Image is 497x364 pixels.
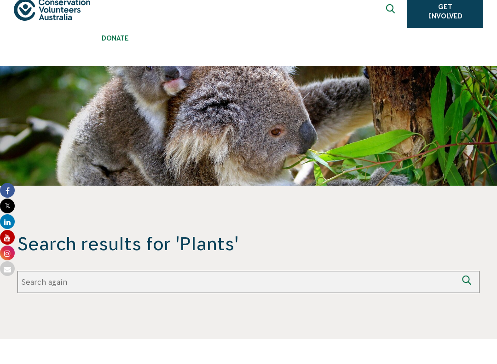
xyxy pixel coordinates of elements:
input: Search again [17,271,457,293]
span: Search results for 'Plants' [17,232,480,256]
span: Donate [102,35,129,42]
button: Expand search box Close search box [381,0,403,23]
span: Expand search box [386,4,398,19]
